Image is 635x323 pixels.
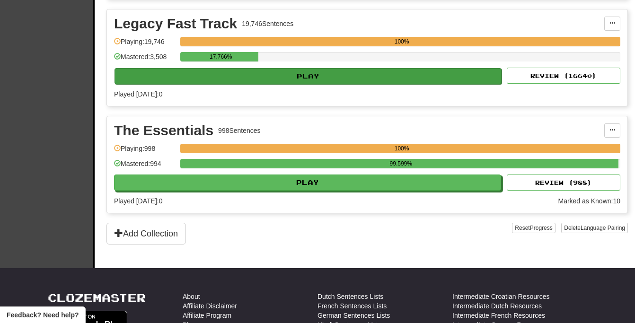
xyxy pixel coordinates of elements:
[242,19,293,28] div: 19,746 Sentences
[114,159,176,175] div: Mastered: 994
[317,311,390,320] a: German Sentences Lists
[581,225,625,231] span: Language Pairing
[512,223,555,233] button: ResetProgress
[183,37,620,46] div: 100%
[317,301,387,311] a: French Sentences Lists
[114,37,176,52] div: Playing: 19,746
[114,144,176,159] div: Playing: 998
[114,197,162,205] span: Played [DATE]: 0
[114,52,176,68] div: Mastered: 3,508
[317,292,383,301] a: Dutch Sentences Lists
[7,310,79,320] span: Open feedback widget
[507,175,620,191] button: Review (988)
[106,223,186,244] button: Add Collection
[114,175,501,191] button: Play
[114,17,237,31] div: Legacy Fast Track
[183,159,618,168] div: 99.599%
[183,301,237,311] a: Affiliate Disclaimer
[114,123,213,138] div: The Essentials
[507,68,620,84] button: Review (16640)
[452,301,542,311] a: Intermediate Dutch Resources
[452,292,549,301] a: Intermediate Croatian Resources
[558,196,620,206] div: Marked as Known: 10
[530,225,553,231] span: Progress
[114,90,162,98] span: Played [DATE]: 0
[183,144,620,153] div: 100%
[183,311,231,320] a: Affiliate Program
[561,223,628,233] button: DeleteLanguage Pairing
[115,68,502,84] button: Play
[452,311,545,320] a: Intermediate French Resources
[48,292,146,304] a: Clozemaster
[183,292,200,301] a: About
[183,52,258,61] div: 17.766%
[218,126,261,135] div: 998 Sentences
